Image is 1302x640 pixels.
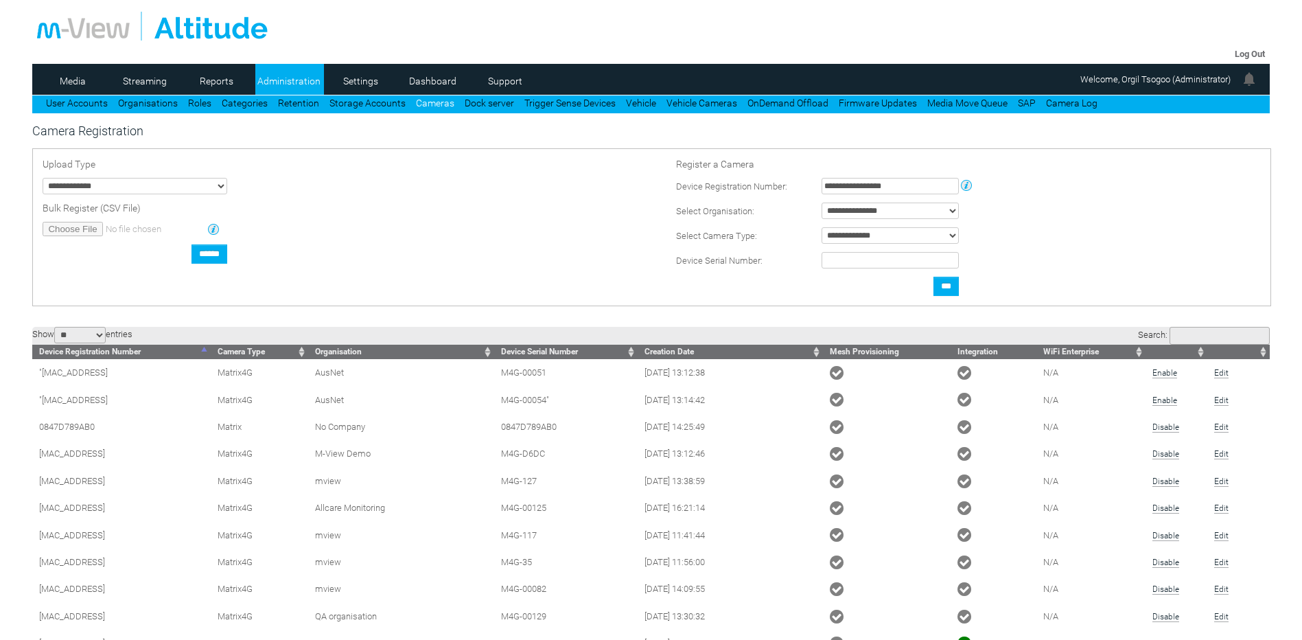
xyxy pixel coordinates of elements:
a: OnDemand Offload [747,98,828,108]
a: Support [472,71,538,91]
th: Camera Type: activate to sort column ascending [211,345,309,359]
span: N/A [1043,395,1058,405]
th: Mesh Provisioning [823,345,951,359]
a: Edit [1214,368,1229,378]
a: Categories [222,98,268,108]
span: N/A [1043,476,1058,486]
span: Device Registration Number: [676,181,787,192]
td: [MAC_ADDRESS] [32,603,210,630]
a: Disable [1152,612,1179,622]
td: Matrix4G [211,359,309,386]
a: Dashboard [399,71,466,91]
span: N/A [1043,367,1058,378]
td: No Company [308,413,493,440]
img: bell24.png [1241,71,1257,87]
th: Integration [951,345,1037,359]
td: "[MAC_ADDRESS] [32,359,210,386]
a: Storage Accounts [329,98,406,108]
td: Matrix4G [211,440,309,467]
a: Dock server [465,98,514,108]
td: M4G-D6DC [494,440,638,467]
a: Edit [1214,477,1229,487]
td: [MAC_ADDRESS] [32,494,210,521]
th: : activate to sort column ascending [1146,345,1207,359]
td: M-View Demo [308,440,493,467]
a: Cameras [416,98,454,108]
td: 0847D789AB0 [494,413,638,440]
td: [MAC_ADDRESS] [32,521,210,548]
a: Enable [1152,368,1177,378]
a: Settings [327,71,394,91]
a: Organisations [118,98,178,108]
td: M4G-00054" [494,386,638,413]
span: N/A [1043,448,1058,459]
span: Welcome, Orgil Tsogoo (Administrator) [1080,74,1231,84]
th: : activate to sort column ascending [1207,345,1269,359]
span: N/A [1043,422,1058,432]
td: [DATE] 11:56:00 [638,549,823,575]
a: Edit [1214,584,1229,595]
td: [MAC_ADDRESS] [32,549,210,575]
label: Search: [1138,330,1270,340]
th: Device Registration Number [32,345,210,359]
a: Edit [1214,396,1229,406]
a: Edit [1214,558,1229,568]
a: Disable [1152,584,1179,595]
td: M4G-127 [494,468,638,494]
span: N/A [1043,584,1058,594]
td: mview [308,549,493,575]
a: Retention [278,98,319,108]
input: Search: [1170,327,1270,345]
select: Showentries [54,327,106,343]
a: Media [39,71,106,91]
td: [DATE] 16:21:14 [638,494,823,521]
a: Administration [255,71,322,91]
a: User Accounts [46,98,108,108]
a: Edit [1214,449,1229,459]
td: AusNet [308,359,493,386]
a: Edit [1214,503,1229,514]
td: Matrix4G [211,575,309,602]
td: Matrix4G [211,521,309,548]
td: [DATE] 13:12:38 [638,359,823,386]
a: Firmware Updates [839,98,917,108]
span: Bulk Register (CSV File) [43,203,141,214]
td: Allcare Monitoring [308,494,493,521]
span: N/A [1043,503,1058,513]
td: Matrix4G [211,549,309,575]
span: N/A [1043,557,1058,567]
td: Matrix [211,413,309,440]
td: [DATE] 13:38:59 [638,468,823,494]
td: [MAC_ADDRESS] [32,468,210,494]
td: [DATE] 14:09:55 [638,575,823,602]
th: Organisation: activate to sort column ascending [308,345,493,359]
td: [MAC_ADDRESS] [32,440,210,467]
th: Creation Date: activate to sort column ascending [638,345,823,359]
a: Camera Log [1046,98,1097,108]
span: N/A [1043,530,1058,540]
a: Edit [1214,422,1229,433]
td: [DATE] 13:14:42 [638,386,823,413]
a: Log Out [1235,49,1265,59]
td: M4G-00125 [494,494,638,521]
a: Vehicle [626,98,656,108]
a: Disable [1152,503,1179,514]
a: Streaming [111,71,178,91]
a: Disable [1152,531,1179,541]
td: [DATE] 13:30:32 [638,603,823,630]
a: Disable [1152,558,1179,568]
td: Matrix4G [211,468,309,494]
td: 0847D789AB0 [32,413,210,440]
td: M4G-117 [494,521,638,548]
a: Roles [188,98,211,108]
a: SAP [1018,98,1036,108]
td: AusNet [308,386,493,413]
td: M4G-00051 [494,359,638,386]
td: "[MAC_ADDRESS] [32,386,210,413]
a: Reports [183,71,250,91]
a: Disable [1152,477,1179,487]
a: Media Move Queue [927,98,1008,108]
span: Upload Type [43,159,95,170]
td: mview [308,521,493,548]
td: Matrix4G [211,603,309,630]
